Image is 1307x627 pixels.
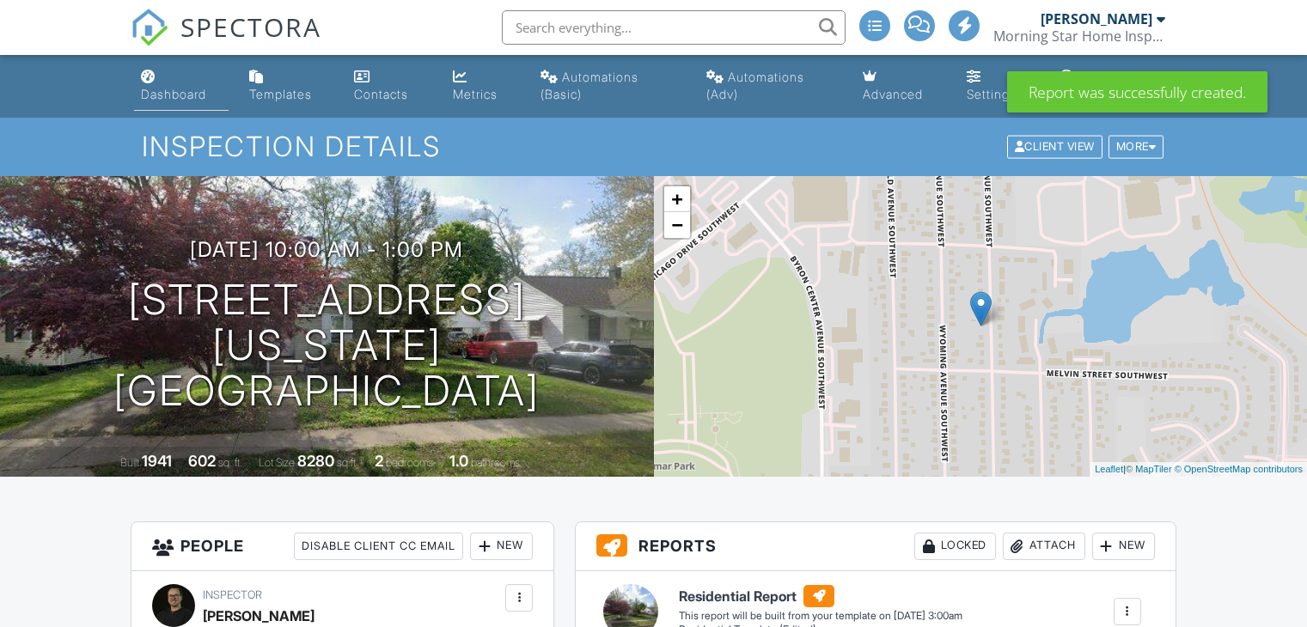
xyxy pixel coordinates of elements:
[131,9,168,46] img: The Best Home Inspection Software - Spectora
[190,238,463,261] h3: [DATE] 10:00 am - 1:00 pm
[242,62,334,111] a: Templates
[914,533,996,560] div: Locked
[1007,136,1102,159] div: Client View
[453,87,498,101] div: Metrics
[706,70,804,101] div: Automations (Adv)
[131,23,321,59] a: SPECTORA
[993,27,1165,45] div: Morning Star Home Inspection
[1090,462,1307,477] div: |
[337,456,358,469] span: sq.ft.
[1007,71,1267,113] div: Report was successfully created.
[967,87,1017,101] div: Settings
[354,87,408,101] div: Contacts
[347,62,432,111] a: Contacts
[699,62,842,111] a: Automations (Advanced)
[534,62,685,111] a: Automations (Basic)
[188,452,216,470] div: 602
[541,70,638,101] div: Automations (Basic)
[203,588,262,601] span: Inspector
[576,522,1176,571] h3: Reports
[180,9,321,45] span: SPECTORA
[679,585,962,607] h6: Residential Report
[1126,464,1172,474] a: © MapTiler
[142,452,172,470] div: 1941
[1053,62,1173,111] a: Support Center
[297,452,334,470] div: 8280
[142,131,1165,161] h1: Inspection Details
[446,62,520,111] a: Metrics
[502,10,846,45] input: Search everything...
[1175,464,1303,474] a: © OpenStreetMap contributors
[259,456,295,469] span: Lot Size
[141,87,206,101] div: Dashboard
[1005,139,1107,152] a: Client View
[131,522,553,571] h3: People
[27,277,626,413] h1: [STREET_ADDRESS] [US_STATE][GEOGRAPHIC_DATA]
[470,533,533,560] div: New
[134,62,229,111] a: Dashboard
[249,87,312,101] div: Templates
[449,452,468,470] div: 1.0
[664,212,690,238] a: Zoom out
[120,456,139,469] span: Built
[1092,533,1155,560] div: New
[1041,10,1152,27] div: [PERSON_NAME]
[960,62,1039,111] a: Settings
[1095,464,1123,474] a: Leaflet
[386,456,433,469] span: bedrooms
[856,62,947,111] a: Advanced
[679,609,962,623] div: This report will be built from your template on [DATE] 3:00am
[294,533,463,560] div: Disable Client CC Email
[664,186,690,212] a: Zoom in
[1109,136,1164,159] div: More
[218,456,242,469] span: sq. ft.
[375,452,383,470] div: 2
[1003,533,1085,560] div: Attach
[471,456,520,469] span: bathrooms
[863,87,923,101] div: Advanced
